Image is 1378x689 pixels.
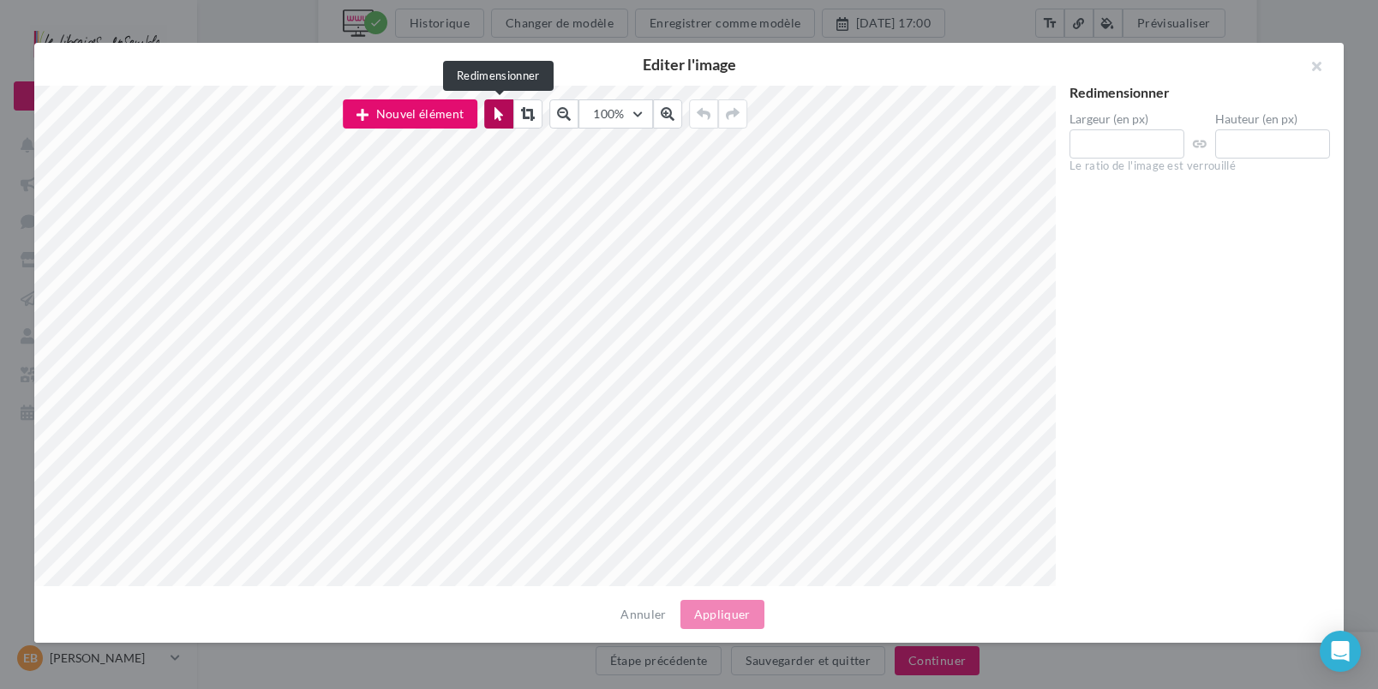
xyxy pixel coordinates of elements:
div: Le ratio de l'image est verrouillé [1069,159,1330,174]
button: Nouvel élément [343,99,477,129]
img: Dedicace1.png [79,115,263,375]
span: se réuniront le [DATE] (le [DATE] 11 est férié!) et le [DATE] [45,480,491,499]
label: Hauteur (en px) [1215,113,1330,125]
h2: Editer l'image [62,57,1316,72]
img: rencontre_adele.jpg [347,130,531,361]
div: Open Intercom Messenger [1320,631,1361,672]
label: Nom * [164,634,716,652]
button: Appliquer [680,600,764,629]
label: Largeur (en px) [1069,113,1184,125]
img: publication_dedicace_fenetre_sur_frousse.jpg [648,170,769,321]
span: Les clubs de lecture [45,446,227,467]
button: Annuler [614,604,673,625]
div: Redimensionner [443,61,554,91]
div: Redimensionner [1069,86,1330,99]
button: 100% [578,99,652,129]
img: logo.png [345,30,534,72]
